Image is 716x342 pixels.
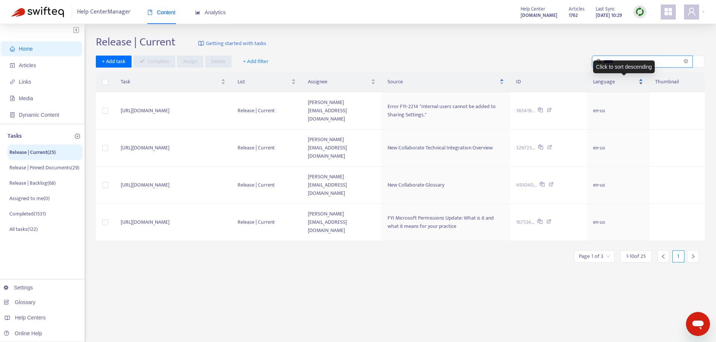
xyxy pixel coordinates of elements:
th: Assignee [302,72,381,92]
span: Error FYI-2214 "Internal users cannot be added to Sharing Settings." [388,102,496,119]
a: [DOMAIN_NAME] [521,11,557,20]
span: Help Centers [15,315,46,321]
span: 365419... [516,107,535,115]
span: user [687,7,696,16]
button: Assign [177,56,203,68]
span: Articles [19,62,36,68]
p: Assigned to me ( 0 ) [9,194,50,202]
td: en-us [587,92,649,130]
td: [URL][DOMAIN_NAME] [115,167,232,204]
td: en-us [587,204,649,241]
span: home [10,46,15,51]
td: [URL][DOMAIN_NAME] [115,130,232,167]
span: Source [388,78,498,86]
span: 1 - 10 of 25 [626,252,646,260]
td: en-us [587,130,649,167]
p: Release | Pinned Documents ( 29 ) [9,164,79,172]
span: Help Center Manager [77,5,130,19]
span: file-image [10,96,15,101]
span: Analytics [195,9,226,15]
iframe: Button to launch messaging window [686,312,710,336]
span: Last Sync [596,5,615,13]
span: + Add task [102,57,126,66]
span: Assignee [308,78,369,86]
span: Content [147,9,176,15]
button: + Add filter [237,56,274,68]
td: [PERSON_NAME][EMAIL_ADDRESS][DOMAIN_NAME] [302,92,381,130]
span: Home [19,46,33,52]
span: New Collaborate Technical Integration Overview [388,143,493,152]
img: sync.dc5367851b00ba804db3.png [635,7,645,17]
td: Release | Current [232,92,302,130]
span: area-chart [195,10,200,15]
span: Dynamic Content [19,112,59,118]
strong: 1762 [569,11,578,20]
span: book [147,10,153,15]
th: Task [115,72,232,92]
span: New Collaborate Glossary [388,181,444,189]
td: [URL][DOMAIN_NAME] [115,204,232,241]
button: Complete [133,56,175,68]
span: plus-circle [75,134,80,139]
img: Swifteq [11,7,64,17]
td: en-us [587,167,649,204]
div: Click to sort descending [593,60,655,73]
p: All tasks ( 122 ) [9,225,38,233]
td: Release | Current [232,167,302,204]
p: Release | Backlog ( 68 ) [9,179,56,187]
span: search [596,59,602,64]
span: + Add filter [243,57,269,66]
span: 167524... [516,218,534,226]
td: [PERSON_NAME][EMAIL_ADDRESS][DOMAIN_NAME] [302,130,381,167]
td: [URL][DOMAIN_NAME] [115,92,232,130]
div: 1 [672,250,684,262]
img: image-link [198,41,204,47]
span: Articles [569,5,584,13]
button: Delete [205,56,232,68]
a: Glossary [4,299,35,305]
th: ID [510,72,587,92]
span: account-book [10,63,15,68]
td: Release | Current [232,204,302,241]
span: left [661,254,666,259]
td: Release | Current [232,130,302,167]
span: Getting started with tasks [206,39,266,48]
span: Links [19,79,31,85]
th: Thumbnail [649,72,705,92]
span: appstore [664,7,673,16]
span: FYI Microsoft Permissions Update: What is it and what it means for your practice [388,214,494,231]
a: Online Help [4,330,42,336]
td: [PERSON_NAME][EMAIL_ADDRESS][DOMAIN_NAME] [302,167,381,204]
span: Help Center [521,5,545,13]
span: container [10,112,15,118]
span: Media [19,95,33,101]
a: Getting started with tasks [198,35,266,52]
span: close-circle [684,58,688,65]
td: [PERSON_NAME][EMAIL_ADDRESS][DOMAIN_NAME] [302,204,381,241]
p: Tasks [8,132,22,141]
span: right [690,254,696,259]
span: close-circle [684,59,688,63]
strong: [DATE] 10:29 [596,11,622,20]
p: Completed ( 1531 ) [9,210,46,218]
span: Language [593,78,637,86]
span: 329723... [516,144,535,152]
button: + Add task [96,56,132,68]
p: Release | Current ( 25 ) [9,148,56,156]
span: link [10,79,15,84]
a: Settings [4,285,33,291]
span: Task [121,78,219,86]
span: 493040... [516,181,537,189]
h2: Release | Current [96,35,176,49]
th: List [232,72,302,92]
span: List [238,78,290,86]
